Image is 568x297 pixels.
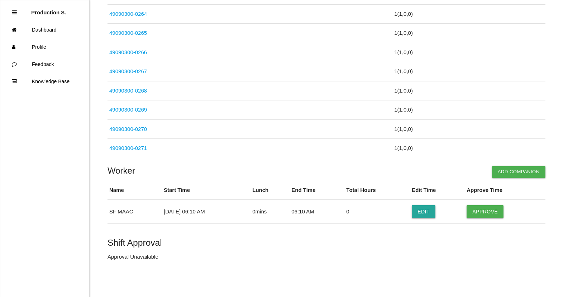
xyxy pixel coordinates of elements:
a: 49090300-0264 [109,11,147,17]
a: Profile [0,38,89,56]
a: 49090300-0271 [109,145,147,151]
td: SF MAAC [108,200,162,224]
td: 0 [344,200,410,224]
td: 1 ( 1 , 0 , 0 ) [392,62,545,81]
td: 1 ( 1 , 0 , 0 ) [392,24,545,43]
button: Add Companion [492,166,545,178]
td: 1 ( 1 , 0 , 0 ) [392,4,545,24]
a: 49090300-0266 [109,49,147,55]
th: End Time [290,181,344,200]
th: Lunch [250,181,290,200]
h5: Shift Approval [108,238,545,247]
button: Approve [467,205,503,218]
a: 49090300-0267 [109,68,147,74]
td: 1 ( 1 , 0 , 0 ) [392,100,545,120]
a: 49090300-0265 [109,30,147,36]
td: 1 ( 1 , 0 , 0 ) [392,81,545,100]
td: 0 mins [250,200,290,224]
a: 49090300-0268 [109,88,147,94]
h4: Worker [108,166,545,175]
a: 49090300-0269 [109,107,147,113]
div: Close [12,4,17,21]
th: Name [108,181,162,200]
a: 49090300-0270 [109,126,147,132]
th: Start Time [162,181,250,200]
a: Feedback [0,56,89,73]
button: Edit [412,205,435,218]
p: Production Shifts [31,4,66,15]
td: [DATE] 06:10 AM [162,200,250,224]
th: Approve Time [465,181,545,200]
a: Dashboard [0,21,89,38]
th: Edit Time [410,181,465,200]
p: Approval Unavailable [108,253,545,261]
td: 1 ( 1 , 0 , 0 ) [392,119,545,139]
td: 1 ( 1 , 0 , 0 ) [392,43,545,62]
td: 06:10 AM [290,200,344,224]
a: Knowledge Base [0,73,89,90]
th: Total Hours [344,181,410,200]
td: 1 ( 1 , 0 , 0 ) [392,139,545,158]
